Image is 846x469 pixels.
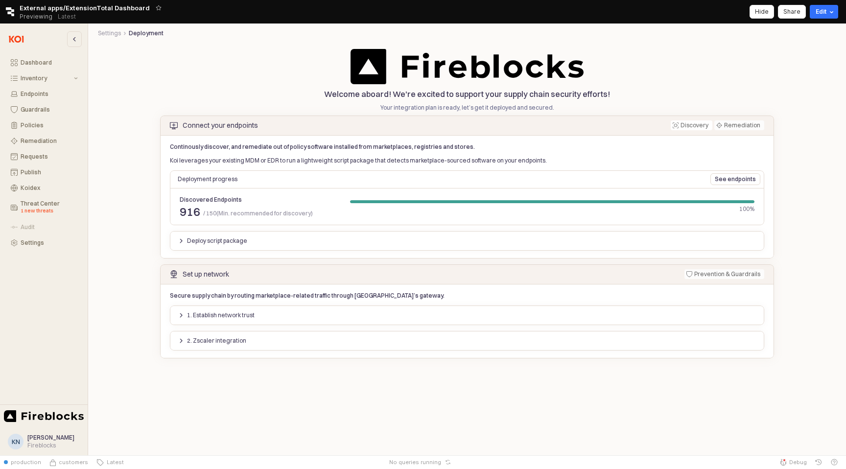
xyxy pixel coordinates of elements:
[21,200,78,215] div: Threat Center
[755,5,769,18] div: Hide
[21,59,78,66] div: Dashboard
[183,121,258,129] div: Connect your endpoints
[92,455,128,469] button: Latest
[21,239,78,246] div: Settings
[21,169,78,176] div: Publish
[5,87,84,101] button: Endpoints
[59,458,88,466] span: customers
[180,206,200,217] span: 916
[180,204,200,219] span: 916
[206,210,216,217] span: 150
[180,196,313,204] div: Discovered Endpoints
[5,134,84,148] button: Remediation
[178,175,610,184] p: Deployment progress
[58,13,76,21] p: Latest
[88,23,846,455] main: App Frame
[98,103,836,112] p: Your integration plan is ready, let’s get it deployed and secured.
[27,434,74,441] span: [PERSON_NAME]
[710,173,760,185] button: See endpoints
[5,71,84,85] button: Inventory
[170,291,528,300] p: Secure supply chain by routing marketplace-related traffic through [GEOGRAPHIC_DATA]’s gateway.
[174,335,251,347] button: 2. Zscaler integration
[5,56,84,70] button: Dashboard
[21,207,78,215] div: 1 new threats
[11,458,41,466] span: production
[724,120,760,130] div: Remediation
[694,269,760,279] div: Prevention & Guardrails
[443,459,453,465] button: Reset app state
[810,5,838,19] button: Edit
[98,29,836,37] nav: Breadcrumbs
[183,270,229,278] div: Set up network
[98,29,121,37] button: Settings
[715,175,756,183] p: See endpoints
[21,91,78,97] div: Endpoints
[778,5,806,19] button: Share app
[21,138,78,144] div: Remediation
[21,185,78,191] div: Koidex
[5,150,84,164] button: Requests
[389,458,441,466] span: No queries running
[170,156,764,165] p: Koi leverages your existing MDM or EDR to run a lightweight script package that detects marketpla...
[5,197,84,218] button: Threat Center
[21,75,72,82] div: Inventory
[154,3,164,13] button: Add app to favorites
[350,205,754,213] div: 100%
[5,118,84,132] button: Policies
[27,442,74,449] div: Fireblocks
[170,142,764,151] p: Continously discover, and remediate out of policy software installed from marketplaces, registrie...
[174,309,259,321] button: 1. Establish network trust
[104,458,124,466] span: Latest
[52,10,81,23] button: Releases and History
[20,3,150,13] span: External apps/ExtensionTotal Dashboard
[174,235,252,247] button: Deploy script package
[216,209,313,218] span: (Min. recommended for discovery)
[21,106,78,113] div: Guardrails
[45,455,92,469] button: Source Control
[98,88,836,100] p: Welcome aboard! We're excited to support your supply chain security efforts!
[202,209,313,218] span: 150(Min. recommended for discovery)
[783,8,800,16] p: Share
[21,153,78,160] div: Requests
[775,455,811,469] button: Debug
[129,29,164,37] button: Deployment
[811,455,826,469] button: History
[789,458,807,466] span: Debug
[20,10,81,23] div: Previewing Latest
[187,337,246,345] p: 2. Zscaler integration
[750,5,774,19] button: Hide app
[5,181,84,195] button: Koidex
[8,434,23,449] button: KN
[5,220,84,234] button: Audit
[5,165,84,179] button: Publish
[5,236,84,250] button: Settings
[12,437,20,446] div: KN
[187,237,247,245] p: Deploy script package
[187,311,255,319] p: 1. Establish network trust
[5,103,84,117] button: Guardrails
[21,224,78,231] div: Audit
[203,209,205,218] span: /
[350,200,754,213] div: Progress bar
[681,120,708,130] div: Discovery
[20,12,52,22] span: Previewing
[21,122,78,129] div: Policies
[826,455,842,469] button: Help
